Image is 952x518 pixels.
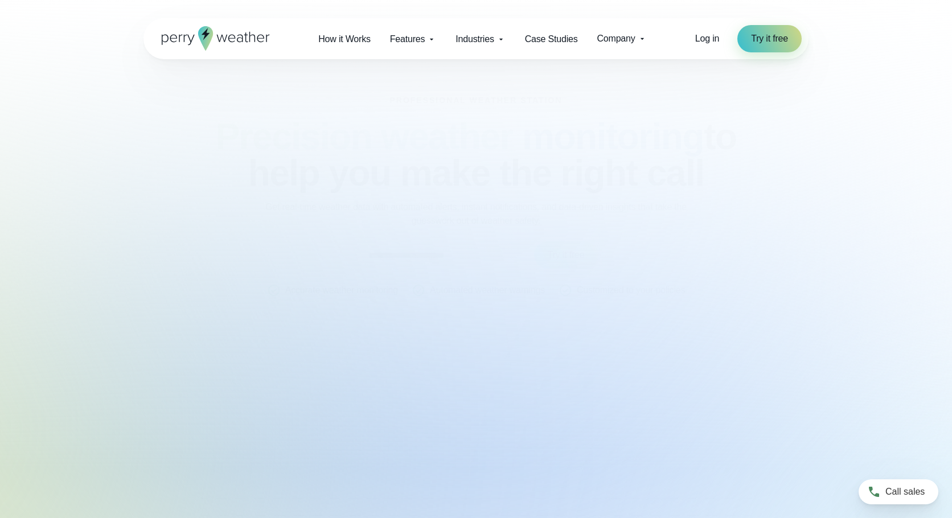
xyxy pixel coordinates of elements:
a: Try it free [737,25,802,52]
span: Call sales [885,485,925,499]
a: Log in [695,32,719,46]
span: Company [597,32,635,46]
a: Call sales [859,479,938,504]
span: Try it free [751,32,788,46]
a: Case Studies [515,27,588,51]
a: How it Works [309,27,380,51]
span: How it Works [318,32,371,46]
span: Case Studies [525,32,578,46]
span: Log in [695,34,719,43]
span: Industries [456,32,494,46]
span: Features [390,32,425,46]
